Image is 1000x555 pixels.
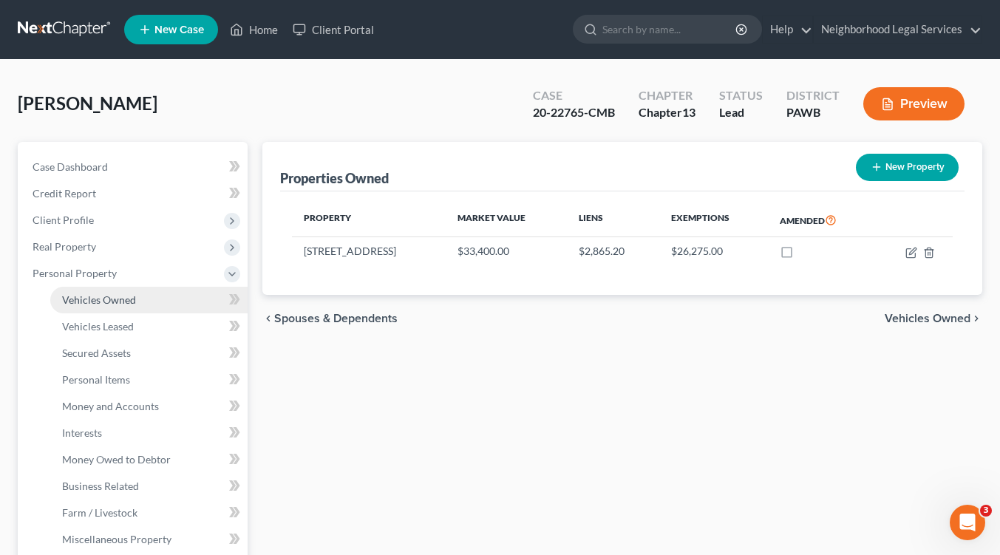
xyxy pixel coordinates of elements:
[980,505,992,517] span: 3
[33,267,117,279] span: Personal Property
[659,203,768,237] th: Exemptions
[567,203,659,237] th: Liens
[50,420,248,446] a: Interests
[446,237,567,265] td: $33,400.00
[21,154,248,180] a: Case Dashboard
[50,473,248,500] a: Business Related
[262,313,274,324] i: chevron_left
[659,237,768,265] td: $26,275.00
[719,104,763,121] div: Lead
[885,313,970,324] span: Vehicles Owned
[50,446,248,473] a: Money Owed to Debtor
[280,169,389,187] div: Properties Owned
[292,237,446,265] td: [STREET_ADDRESS]
[33,187,96,200] span: Credit Report
[18,92,157,114] span: [PERSON_NAME]
[567,237,659,265] td: $2,865.20
[786,87,840,104] div: District
[62,400,159,412] span: Money and Accounts
[33,214,94,226] span: Client Profile
[856,154,959,181] button: New Property
[50,340,248,367] a: Secured Assets
[274,313,398,324] span: Spouses & Dependents
[639,104,695,121] div: Chapter
[50,526,248,553] a: Miscellaneous Property
[62,426,102,439] span: Interests
[62,480,139,492] span: Business Related
[262,313,398,324] button: chevron_left Spouses & Dependents
[533,104,615,121] div: 20-22765-CMB
[786,104,840,121] div: PAWB
[50,500,248,526] a: Farm / Livestock
[222,16,285,43] a: Home
[950,505,985,540] iframe: Intercom live chat
[719,87,763,104] div: Status
[285,16,381,43] a: Client Portal
[885,313,982,324] button: Vehicles Owned chevron_right
[50,393,248,420] a: Money and Accounts
[62,506,137,519] span: Farm / Livestock
[50,313,248,340] a: Vehicles Leased
[62,533,171,545] span: Miscellaneous Property
[62,347,131,359] span: Secured Assets
[33,160,108,173] span: Case Dashboard
[50,367,248,393] a: Personal Items
[62,453,171,466] span: Money Owed to Debtor
[62,373,130,386] span: Personal Items
[763,16,812,43] a: Help
[533,87,615,104] div: Case
[814,16,982,43] a: Neighborhood Legal Services
[970,313,982,324] i: chevron_right
[446,203,567,237] th: Market Value
[33,240,96,253] span: Real Property
[62,293,136,306] span: Vehicles Owned
[682,105,695,119] span: 13
[602,16,738,43] input: Search by name...
[639,87,695,104] div: Chapter
[863,87,965,120] button: Preview
[21,180,248,207] a: Credit Report
[768,203,874,237] th: Amended
[50,287,248,313] a: Vehicles Owned
[292,203,446,237] th: Property
[154,24,204,35] span: New Case
[62,320,134,333] span: Vehicles Leased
